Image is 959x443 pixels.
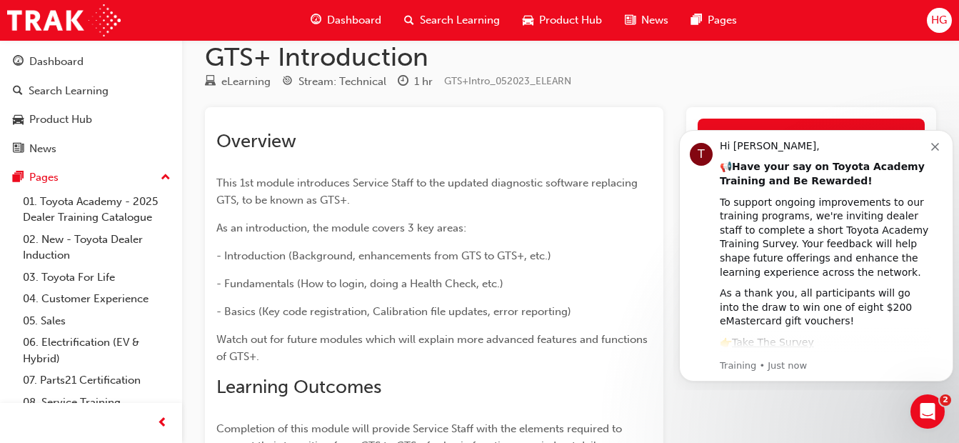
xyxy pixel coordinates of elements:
span: Search Learning [420,12,500,29]
span: target-icon [282,76,293,89]
a: news-iconNews [613,6,680,35]
span: News [641,12,668,29]
div: eLearning [221,74,271,90]
div: Product Hub [29,111,92,128]
div: Dashboard [29,54,84,70]
span: search-icon [13,85,23,98]
span: search-icon [404,11,414,29]
span: pages-icon [691,11,702,29]
span: Learning resource code [444,75,571,87]
a: 08. Service Training [17,392,176,414]
a: 03. Toyota For Life [17,267,176,289]
span: Pages [708,12,737,29]
span: - Basics (Key code registration, Calibration file updates, error reporting) [216,305,571,318]
div: Search Learning [29,83,109,99]
div: Pages [29,169,59,186]
button: Pages [6,164,176,191]
span: Overview [216,130,296,152]
span: learningResourceType_ELEARNING-icon [205,76,216,89]
a: 05. Sales [17,310,176,332]
a: search-iconSearch Learning [393,6,511,35]
a: 01. Toyota Academy - 2025 Dealer Training Catalogue [17,191,176,229]
span: 2 [940,394,951,406]
iframe: Intercom notifications message [673,117,959,390]
span: pages-icon [13,171,24,184]
div: Stream: Technical [298,74,386,90]
div: News [29,141,56,157]
a: guage-iconDashboard [299,6,393,35]
a: News [6,136,176,162]
span: Watch out for future modules which will explain more advanced features and functions of GTS+. [216,333,651,363]
div: 1 hr [414,74,433,90]
span: Product Hub [539,12,602,29]
span: car-icon [13,114,24,126]
span: news-icon [625,11,636,29]
span: Dashboard [327,12,381,29]
a: pages-iconPages [680,6,748,35]
span: news-icon [13,143,24,156]
button: DashboardSearch LearningProduct HubNews [6,46,176,164]
span: guage-icon [311,11,321,29]
span: As an introduction, the module covers 3 key areas: [216,221,466,234]
a: 07. Parts21 Certification [17,369,176,392]
iframe: Intercom live chat [910,394,945,429]
span: This 1st module introduces Service Staff to the updated diagnostic software replacing GTS, to be ... [216,176,641,206]
span: clock-icon [398,76,408,89]
div: Duration [398,73,433,91]
span: HG [931,12,947,29]
button: HG [927,8,952,33]
div: Stream [282,73,386,91]
span: - Fundamentals (How to login, doing a Health Check, etc.) [216,277,503,290]
a: Search Learning [6,78,176,104]
h1: GTS+ Introduction [205,41,936,73]
span: Learning Outcomes [216,376,381,398]
span: prev-icon [157,414,168,432]
img: Trak [7,4,121,36]
span: - Introduction (Background, enhancements from GTS to GTS+, etc.) [216,249,551,262]
span: guage-icon [13,56,24,69]
a: Dashboard [6,49,176,75]
a: car-iconProduct Hub [511,6,613,35]
a: 02. New - Toyota Dealer Induction [17,229,176,267]
a: Product Hub [6,106,176,133]
div: Type [205,73,271,91]
a: 06. Electrification (EV & Hybrid) [17,332,176,369]
a: 04. Customer Experience [17,288,176,310]
span: up-icon [161,169,171,187]
span: car-icon [523,11,533,29]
